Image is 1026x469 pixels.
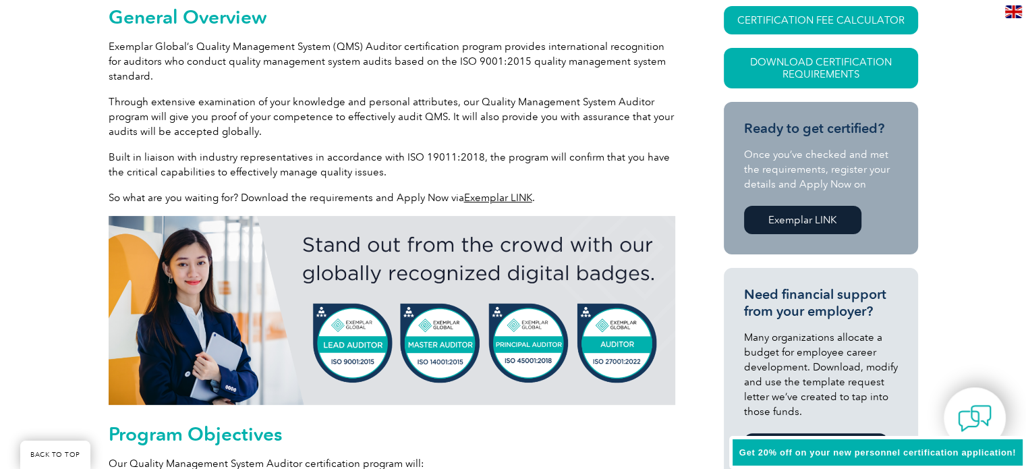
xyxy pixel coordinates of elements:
p: Once you’ve checked and met the requirements, register your details and Apply Now on [744,147,898,192]
a: Download Certification Requirements [724,48,918,88]
img: en [1005,5,1022,18]
p: Through extensive examination of your knowledge and personal attributes, our Quality Management S... [109,94,675,139]
p: Exemplar Global’s Quality Management System (QMS) Auditor certification program provides internat... [109,39,675,84]
a: Download Template [744,433,888,462]
p: Built in liaison with industry representatives in accordance with ISO 19011:2018, the program wil... [109,150,675,180]
p: Many organizations allocate a budget for employee career development. Download, modify and use th... [744,330,898,419]
a: CERTIFICATION FEE CALCULATOR [724,6,918,34]
a: Exemplar LINK [744,206,861,234]
h2: General Overview [109,6,675,28]
h3: Need financial support from your employer? [744,286,898,320]
a: Exemplar LINK [464,192,532,204]
p: So what are you waiting for? Download the requirements and Apply Now via . [109,190,675,205]
h3: Ready to get certified? [744,120,898,137]
a: BACK TO TOP [20,441,90,469]
img: badges [109,216,675,405]
span: Get 20% off on your new personnel certification application! [739,447,1016,458]
h2: Program Objectives [109,423,675,445]
img: contact-chat.png [958,402,992,435]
